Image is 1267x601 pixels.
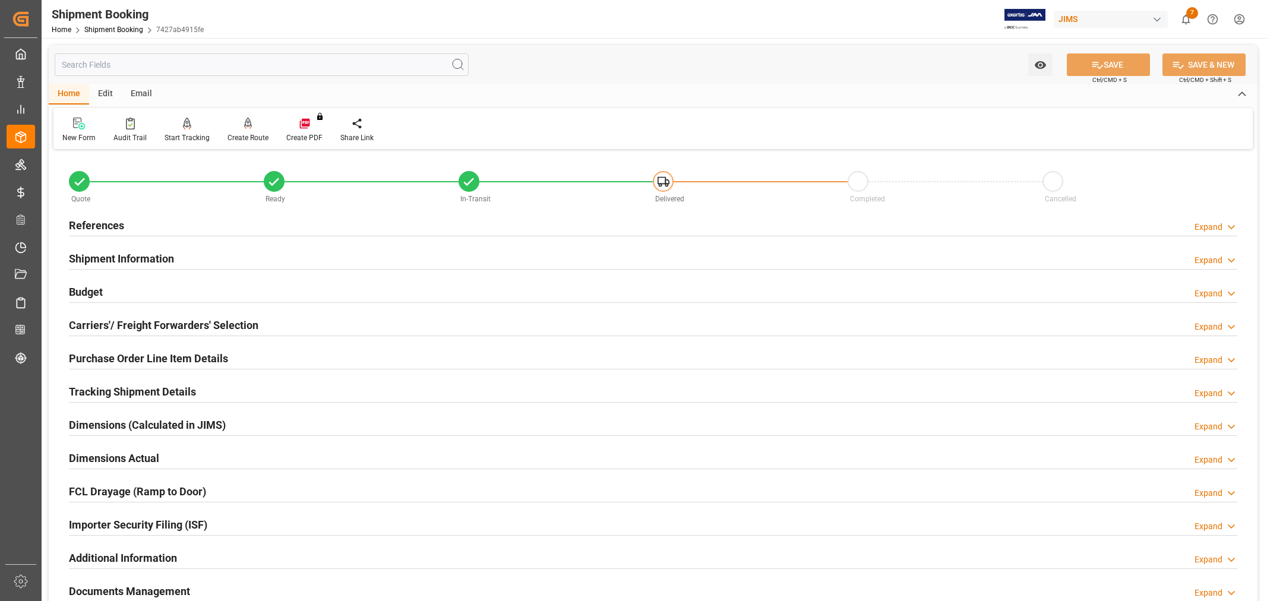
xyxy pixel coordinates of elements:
span: Cancelled [1045,195,1076,203]
div: Start Tracking [165,132,210,143]
span: 7 [1186,7,1198,19]
button: Help Center [1199,6,1226,33]
div: Email [122,84,161,105]
button: SAVE [1067,53,1150,76]
div: JIMS [1054,11,1168,28]
div: Expand [1195,254,1222,267]
h2: Dimensions Actual [69,450,159,466]
div: Expand [1195,454,1222,466]
div: Expand [1195,553,1222,566]
div: Expand [1195,321,1222,333]
div: Share Link [340,132,374,143]
div: New Form [62,132,96,143]
div: Shipment Booking [52,5,204,23]
img: Exertis%20JAM%20-%20Email%20Logo.jpg_1722504956.jpg [1004,9,1045,30]
h2: Additional Information [69,550,177,566]
div: Expand [1195,287,1222,300]
span: In-Transit [460,195,491,203]
div: Expand [1195,221,1222,233]
h2: Importer Security Filing (ISF) [69,517,207,533]
div: Expand [1195,520,1222,533]
span: Ctrl/CMD + S [1092,75,1127,84]
div: Audit Trail [113,132,147,143]
h2: Tracking Shipment Details [69,384,196,400]
button: show 7 new notifications [1173,6,1199,33]
div: Expand [1195,420,1222,433]
div: Home [49,84,89,105]
h2: FCL Drayage (Ramp to Door) [69,483,206,499]
button: JIMS [1054,8,1173,30]
span: Ctrl/CMD + Shift + S [1179,75,1231,84]
h2: Carriers'/ Freight Forwarders' Selection [69,317,258,333]
h2: Shipment Information [69,251,174,267]
span: Completed [850,195,885,203]
div: Create Route [228,132,268,143]
span: Ready [266,195,285,203]
span: Delivered [655,195,684,203]
h2: References [69,217,124,233]
button: open menu [1028,53,1053,76]
div: Expand [1195,487,1222,499]
div: Expand [1195,387,1222,400]
button: SAVE & NEW [1162,53,1246,76]
input: Search Fields [55,53,469,76]
h2: Budget [69,284,103,300]
a: Home [52,26,71,34]
h2: Documents Management [69,583,190,599]
h2: Purchase Order Line Item Details [69,350,228,366]
span: Quote [71,195,90,203]
h2: Dimensions (Calculated in JIMS) [69,417,226,433]
div: Expand [1195,587,1222,599]
div: Edit [89,84,122,105]
a: Shipment Booking [84,26,143,34]
div: Expand [1195,354,1222,366]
